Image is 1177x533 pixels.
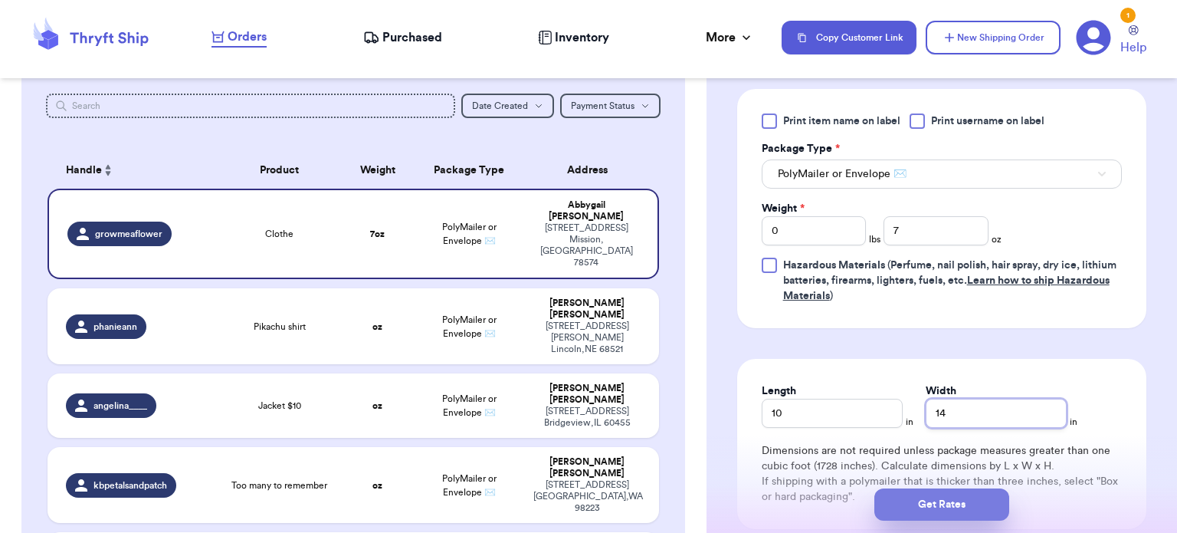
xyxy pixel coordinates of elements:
[778,166,907,182] span: PolyMailer or Envelope ✉️
[382,28,442,47] span: Purchased
[228,28,267,46] span: Orders
[762,201,805,216] label: Weight
[95,228,162,240] span: growmeaflower
[442,394,497,417] span: PolyMailer or Envelope ✉️
[762,443,1122,505] div: Dimensions are not required unless package measures greater than one cubic foot (1728 inches). Ca...
[906,416,913,428] span: in
[555,28,609,47] span: Inventory
[926,21,1061,54] button: New Shipping Order
[1076,20,1111,55] a: 1
[533,383,641,406] div: [PERSON_NAME] [PERSON_NAME]
[341,152,415,189] th: Weight
[442,315,497,338] span: PolyMailer or Envelope ✉️
[1120,38,1146,57] span: Help
[66,163,102,179] span: Handle
[93,321,137,333] span: phanieann
[533,456,641,479] div: [PERSON_NAME] [PERSON_NAME]
[783,114,900,129] span: Print item name on label
[533,406,641,429] div: [STREET_ADDRESS] Bridgeview , IL 60455
[533,222,639,268] div: [STREET_ADDRESS] Mission , [GEOGRAPHIC_DATA] 78574
[363,28,442,47] a: Purchased
[372,481,382,490] strong: oz
[931,114,1044,129] span: Print username on label
[533,321,641,355] div: [STREET_ADDRESS][PERSON_NAME] Lincoln , NE 68521
[102,161,114,179] button: Sort ascending
[93,479,167,492] span: kbpetalsandpatch
[524,152,659,189] th: Address
[370,229,385,239] strong: 7 oz
[706,28,754,47] div: More
[231,479,327,492] span: Too many to remember
[869,233,880,245] span: lbs
[762,474,1122,505] p: If shipping with a polymailer that is thicker than three inches, select "Box or hard packaging".
[472,101,528,110] span: Date Created
[533,199,639,222] div: Abbygail [PERSON_NAME]
[372,322,382,331] strong: oz
[571,101,634,110] span: Payment Status
[538,28,609,47] a: Inventory
[533,479,641,514] div: [STREET_ADDRESS] [GEOGRAPHIC_DATA] , WA 98223
[442,222,497,245] span: PolyMailer or Envelope ✉️
[1070,416,1077,428] span: in
[1120,8,1136,23] div: 1
[461,94,554,118] button: Date Created
[782,21,916,54] button: Copy Customer Link
[218,152,341,189] th: Product
[992,233,1002,245] span: oz
[762,160,1122,189] button: PolyMailer or Envelope ✉️
[874,489,1009,521] button: Get Rates
[533,298,641,321] div: [PERSON_NAME] [PERSON_NAME]
[211,28,267,48] a: Orders
[762,383,796,399] label: Length
[560,94,661,118] button: Payment Status
[254,321,306,333] span: Pikachu shirt
[265,228,293,240] span: Clothe
[93,400,147,412] span: angelina____
[1120,25,1146,57] a: Help
[926,383,956,399] label: Width
[372,401,382,410] strong: oz
[783,260,1116,301] span: (Perfume, nail polish, hair spray, dry ice, lithium batteries, firearms, lighters, fuels, etc. )
[415,152,525,189] th: Package Type
[46,94,455,118] input: Search
[762,141,840,156] label: Package Type
[258,400,301,412] span: Jacket $10
[442,474,497,497] span: PolyMailer or Envelope ✉️
[783,260,885,271] span: Hazardous Materials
